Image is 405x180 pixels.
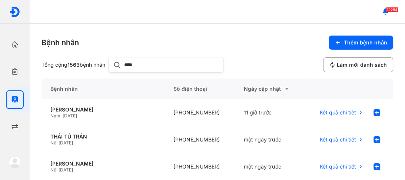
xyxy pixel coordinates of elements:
[42,61,105,68] div: Tổng cộng bệnh nhân
[42,37,79,48] div: Bệnh nhân
[50,160,156,167] div: [PERSON_NAME]
[320,109,356,116] span: Kết quả chi tiết
[50,167,56,173] span: Nữ
[320,163,356,170] span: Kết quả chi tiết
[50,113,60,119] span: Nam
[320,136,356,143] span: Kết quả chi tiết
[56,140,59,146] span: -
[50,133,156,140] div: THÁI TÚ TRÂN
[244,84,296,93] div: Ngày cập nhật
[50,140,56,146] span: Nữ
[50,106,156,113] div: [PERSON_NAME]
[9,6,20,17] img: logo
[42,79,165,99] div: Bệnh nhân
[165,126,235,153] div: [PHONE_NUMBER]
[60,113,63,119] span: -
[323,57,393,72] button: Làm mới danh sách
[235,99,305,126] div: 11 giờ trước
[235,126,305,153] div: một ngày trước
[165,99,235,126] div: [PHONE_NUMBER]
[9,156,21,168] img: logo
[56,167,59,173] span: -
[59,140,73,146] span: [DATE]
[337,61,387,68] span: Làm mới danh sách
[329,36,393,50] button: Thêm bệnh nhân
[386,7,398,12] span: 12284
[63,113,77,119] span: [DATE]
[67,61,80,68] span: 1563
[59,167,73,173] span: [DATE]
[344,39,387,46] span: Thêm bệnh nhân
[165,79,235,99] div: Số điện thoại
